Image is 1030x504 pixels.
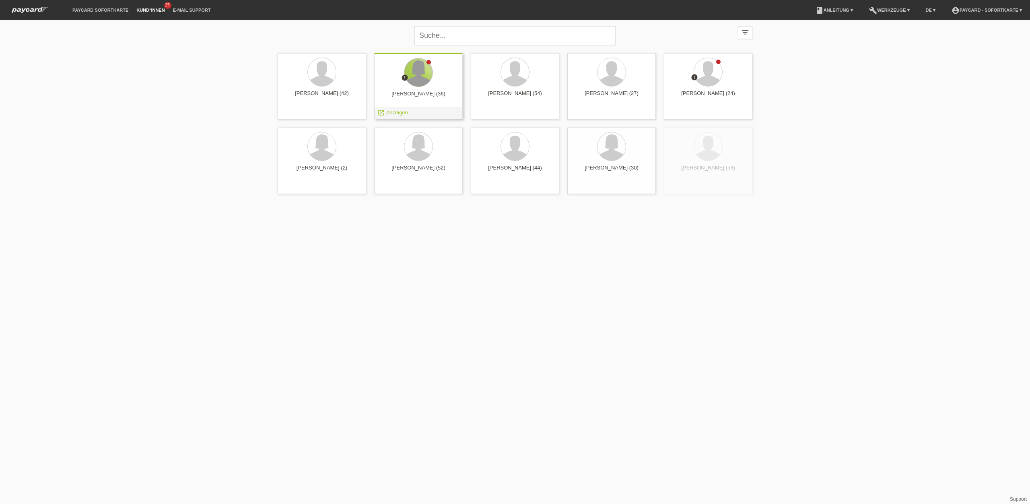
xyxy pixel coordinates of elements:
div: [PERSON_NAME] (30) [574,165,649,178]
div: Zurückgewiesen [401,74,408,83]
a: paycard Sofortkarte [8,9,52,15]
div: [PERSON_NAME] (36) [381,91,456,103]
img: paycard Sofortkarte [8,6,52,14]
i: error [691,74,698,81]
div: [PERSON_NAME] (54) [477,90,553,103]
a: Support [1010,496,1027,502]
div: [PERSON_NAME] (53) [670,165,746,178]
input: Suche... [414,26,616,45]
div: [PERSON_NAME] (42) [284,90,360,103]
div: Zurückgewiesen [691,74,698,82]
a: DE ▾ [922,8,939,12]
a: E-Mail Support [169,8,215,12]
div: [PERSON_NAME] (27) [574,90,649,103]
a: bookAnleitung ▾ [812,8,857,12]
span: 25 [164,2,171,9]
i: filter_list [741,28,750,37]
i: error [401,74,408,81]
div: [PERSON_NAME] (24) [670,90,746,103]
i: launch [377,109,385,116]
i: account_circle [952,6,960,14]
span: Anzeigen [386,109,408,116]
a: Kund*innen [132,8,169,12]
a: launch Anzeigen [377,109,408,116]
i: book [816,6,824,14]
div: [PERSON_NAME] (44) [477,165,553,178]
i: build [869,6,877,14]
div: [PERSON_NAME] (2) [284,165,360,178]
div: [PERSON_NAME] (52) [381,165,456,178]
a: account_circlepaycard - Sofortkarte ▾ [948,8,1026,12]
a: buildWerkzeuge ▾ [865,8,914,12]
a: paycard Sofortkarte [68,8,132,12]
